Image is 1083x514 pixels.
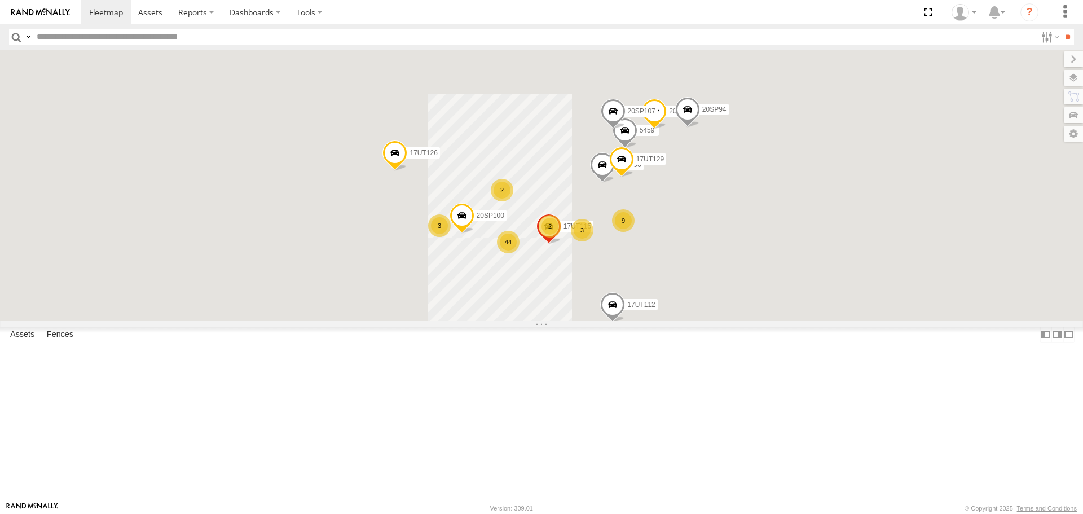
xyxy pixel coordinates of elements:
a: Visit our Website [6,503,58,514]
span: 5459 [640,126,655,134]
span: 20SP94 [702,106,727,113]
i: ? [1020,3,1038,21]
label: Search Filter Options [1037,29,1061,45]
div: 2 [491,179,513,201]
span: 20SP96 [617,161,641,169]
label: Assets [5,327,40,343]
span: 17UT126 [410,150,437,157]
div: Joe Romo [948,4,980,21]
div: 2 [539,215,561,238]
label: Fences [41,327,79,343]
label: Dock Summary Table to the Left [1040,327,1051,343]
span: 17UT115 [563,222,591,230]
div: Version: 309.01 [490,505,533,512]
span: 20SP100 [477,212,504,219]
a: Terms and Conditions [1017,505,1077,512]
label: Hide Summary Table [1063,327,1075,343]
div: 9 [612,209,635,232]
div: 44 [497,231,520,253]
span: 17UT129 [636,156,664,164]
div: 3 [428,214,451,237]
div: 3 [571,219,593,241]
label: Search Query [24,29,33,45]
span: 20SP107 [628,107,655,115]
span: 17UT112 [627,301,655,309]
img: rand-logo.svg [11,8,70,16]
label: Dock Summary Table to the Right [1051,327,1063,343]
div: © Copyright 2025 - [965,505,1077,512]
label: Map Settings [1064,126,1083,142]
span: 20SP103 [669,108,697,116]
